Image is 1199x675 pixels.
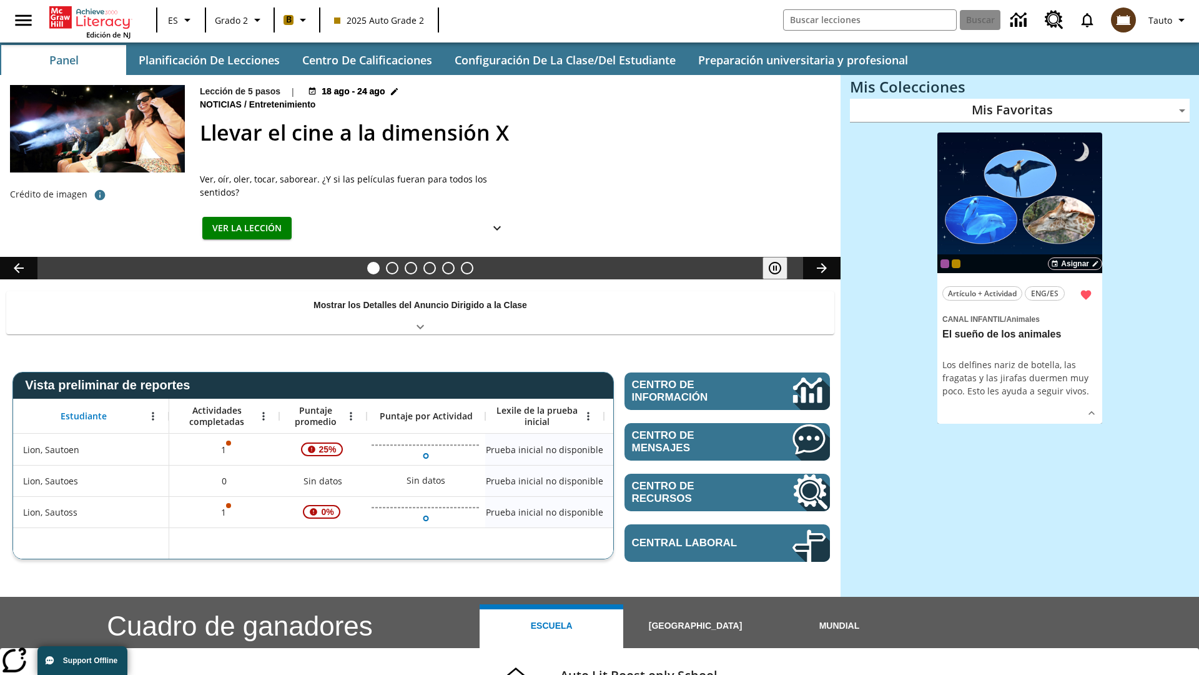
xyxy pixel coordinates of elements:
[200,117,826,149] h2: Llevar el cine a la dimensión X
[1111,7,1136,32] img: avatar image
[1148,14,1172,27] span: Tauto
[342,407,360,426] button: Abrir menú
[279,434,367,465] div: , 25%, ¡Atención! La puntuación media de 25% correspondiente al primer intento de este estudiante...
[316,501,338,523] span: 0%
[25,378,196,392] span: Vista preliminar de reportes
[322,85,385,98] span: 18 ago - 24 ago
[200,85,280,98] p: Lección de 5 pasos
[1037,3,1071,37] a: Centro de recursos, Se abrirá en una pestaña nueva.
[305,85,401,98] button: 18 ago - 24 ago Elegir fechas
[948,287,1017,300] span: Artículo + Actividad
[10,10,423,24] body: Máximo 600 caracteres Presiona Escape para desactivar la barra de herramientas Presiona Alt + F10...
[942,312,1097,326] span: Tema: Canal Infantil/Animales
[168,14,178,27] span: ES
[1075,284,1097,306] button: Remover de Favoritas
[1143,9,1194,31] button: Perfil/Configuración
[169,465,279,496] div: 0, Lion, Sautoes
[632,537,755,549] span: Central laboral
[442,262,455,274] button: Diapositiva 5 ¿Cuál es la gran idea?
[200,98,244,112] span: Noticias
[624,372,830,410] a: Centro de información
[86,30,131,39] span: Edición de NJ
[1031,287,1058,300] span: ENG/ES
[286,12,292,27] span: B
[297,468,348,494] span: Sin datos
[169,496,279,527] div: 1, Es posible que sea inválido el puntaje de una o más actividades., Lion, Sautoss
[202,217,292,240] button: Ver la lección
[210,9,270,31] button: Grado: Grado 2, Elige un grado
[5,2,42,39] button: Abrir el menú lateral
[290,85,295,98] span: |
[784,10,956,30] input: Buscar campo
[850,78,1190,96] h3: Mis Colecciones
[632,429,755,454] span: Centro de mensajes
[367,262,380,274] button: Diapositiva 1 Llevar el cine a la dimensión X
[87,184,112,206] button: Crédito de foto: The Asahi Shimbun vía Getty Images
[491,405,583,427] span: Lexile de la prueba inicial
[49,5,131,30] a: Portada
[23,506,77,519] span: Lion, Sautoss
[220,506,229,519] p: 1
[486,474,603,487] span: Prueba inicial no disponible, Lion, Sautoes
[10,188,87,201] p: Crédito de imagen
[461,262,473,274] button: Diapositiva 6 Una idea, mucho trabajo
[1025,286,1065,301] button: ENG/ES
[279,465,367,496] div: Sin datos, Lion, Sautoes
[244,99,247,109] span: /
[486,506,603,519] span: Prueba inicial no disponible, Lion, Sautoss
[386,262,398,274] button: Diapositiva 2 ¿Lo quieres con papas fritas?
[23,443,79,456] span: Lion, Sautoen
[334,14,424,27] span: 2025 Auto Grade 2
[767,604,911,648] button: Mundial
[222,474,227,487] span: 0
[632,379,750,404] span: Centro de información
[249,98,318,112] span: Entretenimiento
[942,315,1004,324] span: Canal Infantil
[23,474,78,487] span: Lion, Sautoes
[423,262,436,274] button: Diapositiva 4 ¿Los autos del futuro?
[175,405,258,427] span: Actividades completadas
[200,172,512,199] div: Ver, oír, oler, tocar, saborear. ¿Y si las películas fueran para todos los sentidos?
[624,423,830,461] a: Centro de mensajes
[314,438,342,461] span: 25%
[129,45,290,75] button: Planificación de lecciones
[1082,404,1101,422] button: Ver más
[1048,257,1102,270] button: Asignar Elegir fechas
[762,257,800,279] div: Pausar
[632,480,755,505] span: Centro de recursos
[624,474,830,511] a: Centro de recursos, Se abrirá en una pestaña nueva.
[940,259,949,268] div: OL 2025 Auto Grade 3
[1071,4,1103,36] a: Notificaciones
[63,656,117,665] span: Support Offline
[1006,315,1039,324] span: Animales
[161,9,201,31] button: Lenguaje: ES, Selecciona un idioma
[380,411,473,422] span: Puntaje por Actividad
[480,604,623,648] button: Escuela
[285,405,345,427] span: Puntaje promedio
[1061,258,1089,269] span: Asignar
[942,358,1097,397] div: Los delfines nariz de botella, las fragatas y las jirafas duermen muy poco. Esto les ayuda a segu...
[6,291,834,334] div: Mostrar los Detalles del Anuncio Dirigido a la Clase
[445,45,686,75] button: Configuración de la clase/del estudiante
[952,259,960,268] div: New 2025 class
[169,434,279,465] div: 1, Es posible que sea inválido el puntaje de una o más actividades., Lion, Sautoen
[10,85,185,172] img: El panel situado frente a los asientos rocía con agua nebulizada al feliz público en un cine equi...
[579,407,598,426] button: Abrir menú
[486,443,603,456] span: Prueba inicial no disponible, Lion, Sautoen
[61,411,107,422] span: Estudiante
[1003,3,1037,37] a: Centro de información
[604,496,723,527] div: Sin datos, Lion, Sautoss
[623,604,767,648] button: [GEOGRAPHIC_DATA]
[313,299,527,312] p: Mostrar los Detalles del Anuncio Dirigido a la Clase
[803,257,841,279] button: Carrusel de lecciones, seguir
[942,328,1097,341] h3: El sueño de los animales
[215,14,248,27] span: Grado 2
[254,407,273,426] button: Abrir menú
[144,407,162,426] button: Abrir menú
[49,4,131,39] div: Portada
[485,217,510,240] button: Ver más
[279,9,315,31] button: Boost El color de la clase es anaranjado claro. Cambiar el color de la clase.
